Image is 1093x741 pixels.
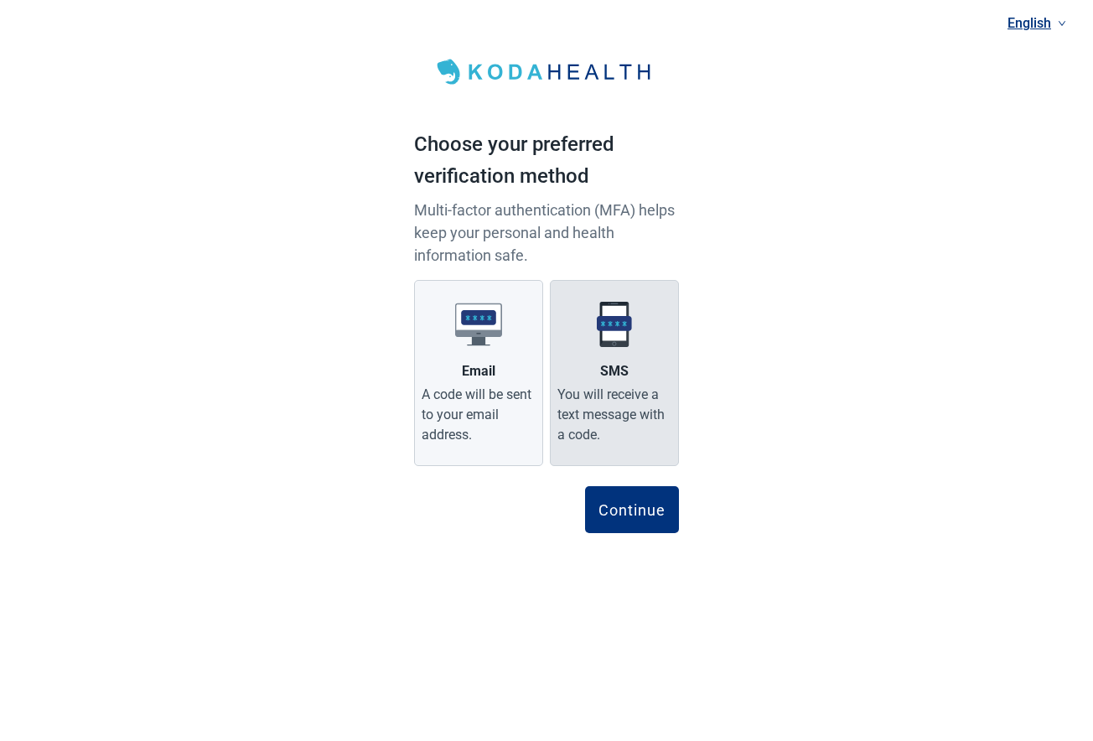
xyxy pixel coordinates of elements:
[462,361,495,381] div: Email
[414,129,679,199] h1: Choose your preferred verification method
[557,385,671,445] div: You will receive a text message with a code.
[422,385,536,445] div: A code will be sent to your email address.
[455,301,502,348] img: email
[1058,19,1066,28] span: down
[414,199,679,267] p: Multi-factor authentication (MFA) helps keep your personal and health information safe.
[427,54,666,91] img: Koda Health
[1001,9,1073,37] a: Current language: English
[598,501,666,518] div: Continue
[585,486,679,533] button: Continue
[600,361,629,381] div: SMS
[591,301,638,348] img: sms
